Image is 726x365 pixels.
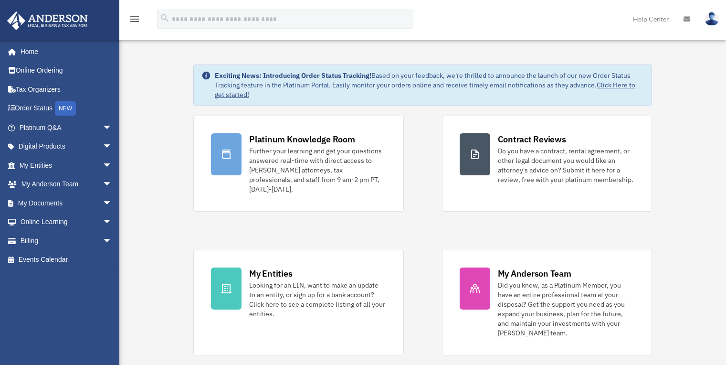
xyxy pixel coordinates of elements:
[7,175,126,194] a: My Anderson Teamarrow_drop_down
[498,280,634,338] div: Did you know, as a Platinum Member, you have an entire professional team at your disposal? Get th...
[249,146,386,194] div: Further your learning and get your questions answered real-time with direct access to [PERSON_NAM...
[129,13,140,25] i: menu
[103,118,122,138] span: arrow_drop_down
[249,280,386,319] div: Looking for an EIN, want to make an update to an entity, or sign up for a bank account? Click her...
[442,116,652,212] a: Contract Reviews Do you have a contract, rental agreement, or other legal document you would like...
[7,231,126,250] a: Billingarrow_drop_down
[7,99,126,118] a: Order StatusNEW
[159,13,170,23] i: search
[103,137,122,157] span: arrow_drop_down
[103,156,122,175] span: arrow_drop_down
[103,231,122,251] span: arrow_drop_down
[7,42,122,61] a: Home
[129,17,140,25] a: menu
[7,156,126,175] a: My Entitiesarrow_drop_down
[498,133,566,145] div: Contract Reviews
[498,146,634,184] div: Do you have a contract, rental agreement, or other legal document you would like an attorney's ad...
[442,250,652,355] a: My Anderson Team Did you know, as a Platinum Member, you have an entire professional team at your...
[7,118,126,137] a: Platinum Q&Aarrow_drop_down
[7,250,126,269] a: Events Calendar
[498,268,571,279] div: My Anderson Team
[193,250,403,355] a: My Entities Looking for an EIN, want to make an update to an entity, or sign up for a bank accoun...
[215,71,371,80] strong: Exciting News: Introducing Order Status Tracking!
[249,133,355,145] div: Platinum Knowledge Room
[7,213,126,232] a: Online Learningarrow_drop_down
[103,213,122,232] span: arrow_drop_down
[193,116,403,212] a: Platinum Knowledge Room Further your learning and get your questions answered real-time with dire...
[215,71,644,99] div: Based on your feedback, we're thrilled to announce the launch of our new Order Status Tracking fe...
[55,101,76,116] div: NEW
[103,193,122,213] span: arrow_drop_down
[249,268,292,279] div: My Entities
[705,12,719,26] img: User Pic
[7,137,126,156] a: Digital Productsarrow_drop_down
[4,11,91,30] img: Anderson Advisors Platinum Portal
[7,61,126,80] a: Online Ordering
[7,193,126,213] a: My Documentsarrow_drop_down
[215,81,635,99] a: Click Here to get started!
[103,175,122,194] span: arrow_drop_down
[7,80,126,99] a: Tax Organizers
